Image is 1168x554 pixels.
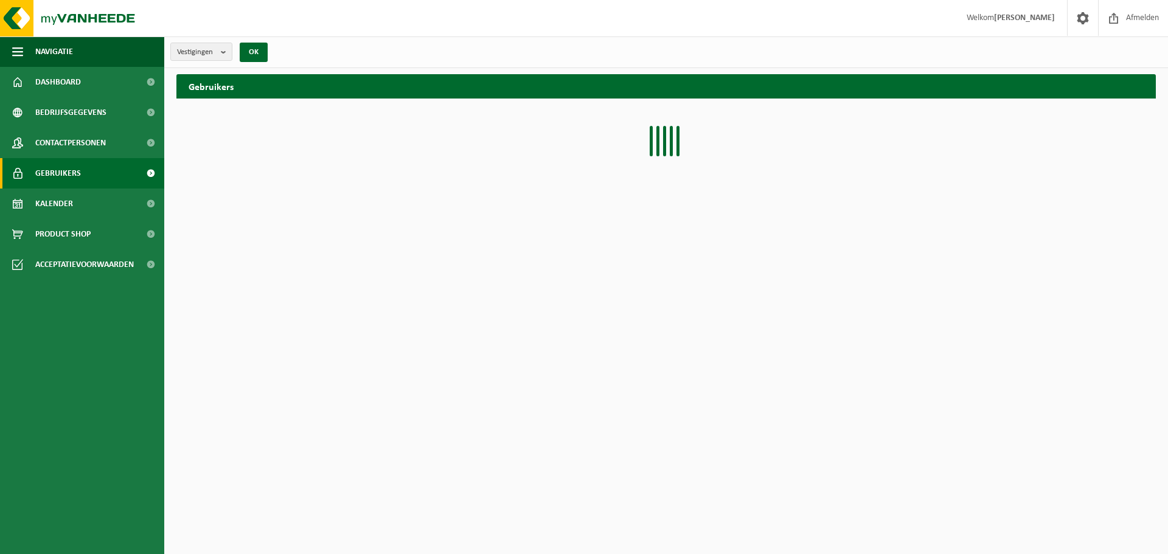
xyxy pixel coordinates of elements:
strong: [PERSON_NAME] [994,13,1055,23]
span: Vestigingen [177,43,216,61]
span: Product Shop [35,219,91,249]
span: Bedrijfsgegevens [35,97,106,128]
button: Vestigingen [170,43,232,61]
span: Gebruikers [35,158,81,189]
h2: Gebruikers [176,74,1156,98]
button: OK [240,43,268,62]
span: Navigatie [35,36,73,67]
span: Acceptatievoorwaarden [35,249,134,280]
span: Contactpersonen [35,128,106,158]
span: Kalender [35,189,73,219]
span: Dashboard [35,67,81,97]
